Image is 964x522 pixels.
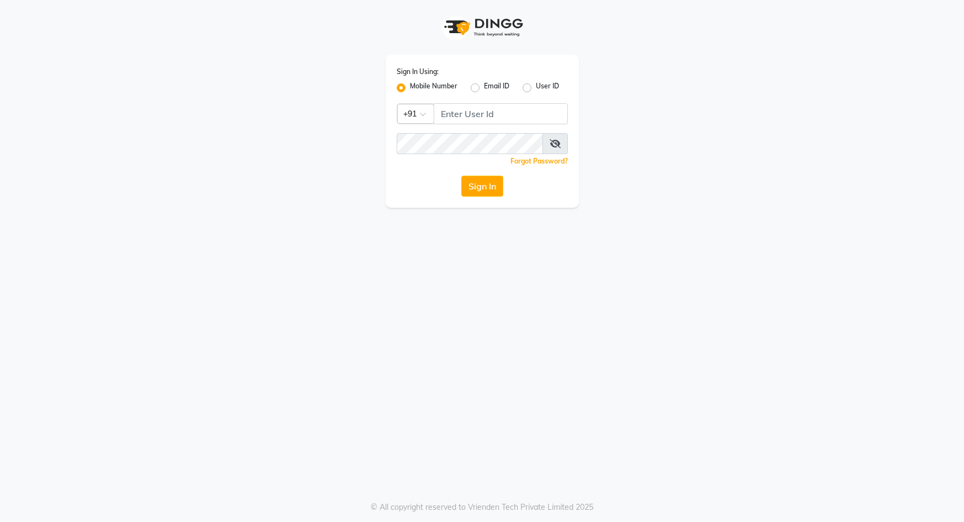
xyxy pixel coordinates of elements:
label: Email ID [484,81,509,94]
a: Forgot Password? [510,157,568,165]
label: User ID [536,81,559,94]
button: Sign In [461,176,503,197]
input: Username [434,103,568,124]
label: Sign In Using: [397,67,439,77]
img: logo1.svg [438,11,526,44]
label: Mobile Number [410,81,457,94]
input: Username [397,133,543,154]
